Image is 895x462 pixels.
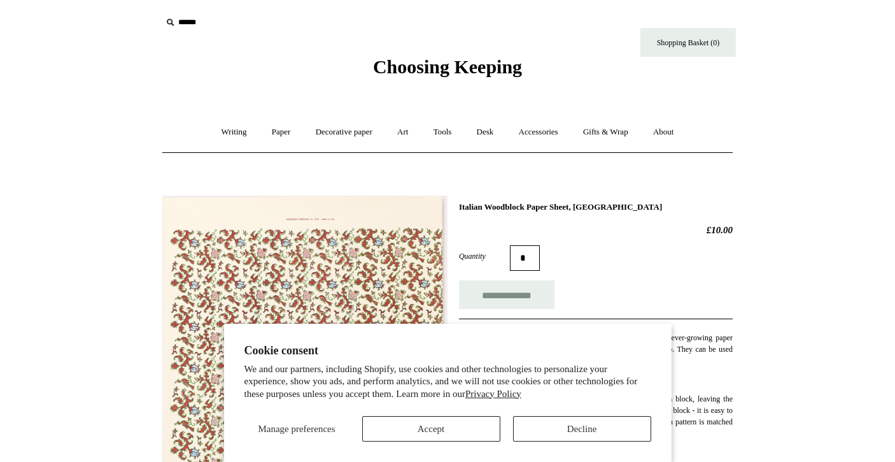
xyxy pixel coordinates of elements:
[373,66,522,75] a: Choosing Keeping
[373,56,522,77] span: Choosing Keeping
[465,389,521,399] a: Privacy Policy
[459,202,733,212] h1: Italian Woodblock Paper Sheet, [GEOGRAPHIC_DATA]
[304,115,384,149] a: Decorative paper
[459,250,510,262] label: Quantity
[513,416,651,442] button: Decline
[386,115,419,149] a: Art
[210,115,258,149] a: Writing
[244,363,651,401] p: We and our partners, including Shopify, use cookies and other technologies to personalize your ex...
[258,424,335,434] span: Manage preferences
[640,28,736,57] a: Shopping Basket (0)
[260,115,302,149] a: Paper
[244,344,651,357] h2: Cookie consent
[459,224,733,236] h2: £10.00
[572,115,640,149] a: Gifts & Wrap
[465,115,505,149] a: Desk
[244,416,349,442] button: Manage preferences
[507,115,570,149] a: Accessories
[642,115,686,149] a: About
[362,416,500,442] button: Accept
[422,115,463,149] a: Tools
